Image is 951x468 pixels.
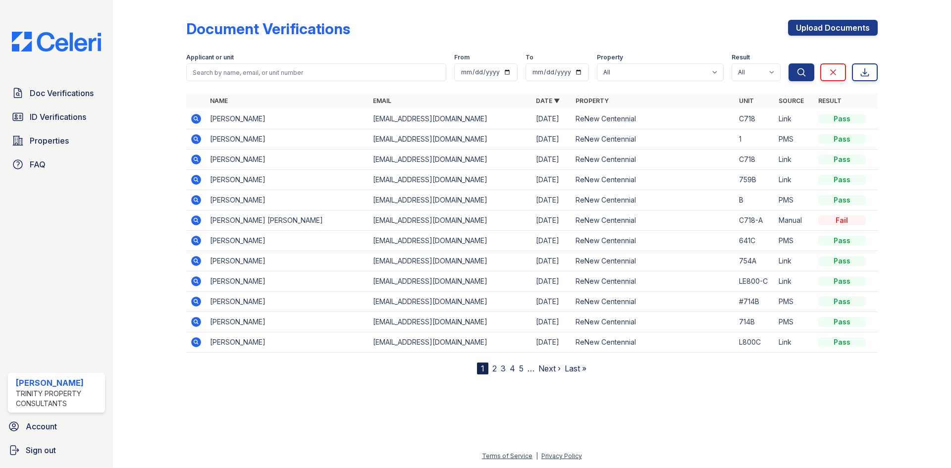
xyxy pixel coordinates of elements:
td: PMS [775,292,814,312]
td: ReNew Centennial [572,231,735,251]
td: Link [775,332,814,353]
td: [DATE] [532,332,572,353]
td: C718 [735,109,775,129]
td: [EMAIL_ADDRESS][DOMAIN_NAME] [369,251,532,271]
td: [EMAIL_ADDRESS][DOMAIN_NAME] [369,129,532,150]
td: [EMAIL_ADDRESS][DOMAIN_NAME] [369,150,532,170]
td: ReNew Centennial [572,210,735,231]
a: Sign out [4,440,109,460]
div: Trinity Property Consultants [16,389,101,409]
td: #714B [735,292,775,312]
div: Pass [818,337,866,347]
td: [EMAIL_ADDRESS][DOMAIN_NAME] [369,312,532,332]
td: [PERSON_NAME] [206,129,369,150]
td: ReNew Centennial [572,312,735,332]
td: [DATE] [532,170,572,190]
td: ReNew Centennial [572,332,735,353]
div: Pass [818,114,866,124]
a: Next › [538,364,561,373]
a: 2 [492,364,497,373]
td: [EMAIL_ADDRESS][DOMAIN_NAME] [369,109,532,129]
td: [EMAIL_ADDRESS][DOMAIN_NAME] [369,271,532,292]
div: Pass [818,317,866,327]
td: ReNew Centennial [572,129,735,150]
a: Email [373,97,391,104]
a: Privacy Policy [541,452,582,460]
td: [DATE] [532,150,572,170]
td: [PERSON_NAME] [206,271,369,292]
label: Applicant or unit [186,53,234,61]
td: [EMAIL_ADDRESS][DOMAIN_NAME] [369,170,532,190]
td: [PERSON_NAME] [206,312,369,332]
div: Pass [818,155,866,164]
a: Result [818,97,842,104]
a: ID Verifications [8,107,105,127]
div: [PERSON_NAME] [16,377,101,389]
td: [PERSON_NAME] [206,190,369,210]
td: Link [775,271,814,292]
span: FAQ [30,158,46,170]
td: [DATE] [532,129,572,150]
div: Document Verifications [186,20,350,38]
td: ReNew Centennial [572,109,735,129]
td: 759B [735,170,775,190]
td: PMS [775,129,814,150]
td: 1 [735,129,775,150]
div: Pass [818,195,866,205]
td: [PERSON_NAME] [206,231,369,251]
td: [DATE] [532,292,572,312]
div: Pass [818,175,866,185]
td: Manual [775,210,814,231]
span: Properties [30,135,69,147]
div: | [536,452,538,460]
td: [EMAIL_ADDRESS][DOMAIN_NAME] [369,210,532,231]
td: ReNew Centennial [572,271,735,292]
td: [DATE] [532,251,572,271]
label: Result [732,53,750,61]
span: Sign out [26,444,56,456]
td: PMS [775,312,814,332]
a: Source [779,97,804,104]
span: ID Verifications [30,111,86,123]
div: Pass [818,297,866,307]
a: Date ▼ [536,97,560,104]
td: [EMAIL_ADDRESS][DOMAIN_NAME] [369,332,532,353]
span: Doc Verifications [30,87,94,99]
a: 5 [519,364,524,373]
td: [DATE] [532,109,572,129]
td: PMS [775,231,814,251]
a: Properties [8,131,105,151]
label: Property [597,53,623,61]
td: [PERSON_NAME] [PERSON_NAME] [206,210,369,231]
a: Upload Documents [788,20,878,36]
div: Fail [818,215,866,225]
td: [DATE] [532,271,572,292]
td: PMS [775,190,814,210]
td: [EMAIL_ADDRESS][DOMAIN_NAME] [369,190,532,210]
td: L800C [735,332,775,353]
td: 641C [735,231,775,251]
td: ReNew Centennial [572,292,735,312]
td: Link [775,170,814,190]
div: Pass [818,256,866,266]
label: To [526,53,533,61]
td: 754A [735,251,775,271]
a: Name [210,97,228,104]
label: From [454,53,470,61]
td: [PERSON_NAME] [206,251,369,271]
a: 3 [501,364,506,373]
td: [DATE] [532,190,572,210]
td: [EMAIL_ADDRESS][DOMAIN_NAME] [369,292,532,312]
td: ReNew Centennial [572,190,735,210]
a: Last » [565,364,586,373]
a: Property [576,97,609,104]
a: Account [4,416,109,436]
span: Account [26,420,57,432]
td: [PERSON_NAME] [206,150,369,170]
td: B [735,190,775,210]
input: Search by name, email, or unit number [186,63,446,81]
td: LE800-C [735,271,775,292]
td: [PERSON_NAME] [206,292,369,312]
td: 714B [735,312,775,332]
